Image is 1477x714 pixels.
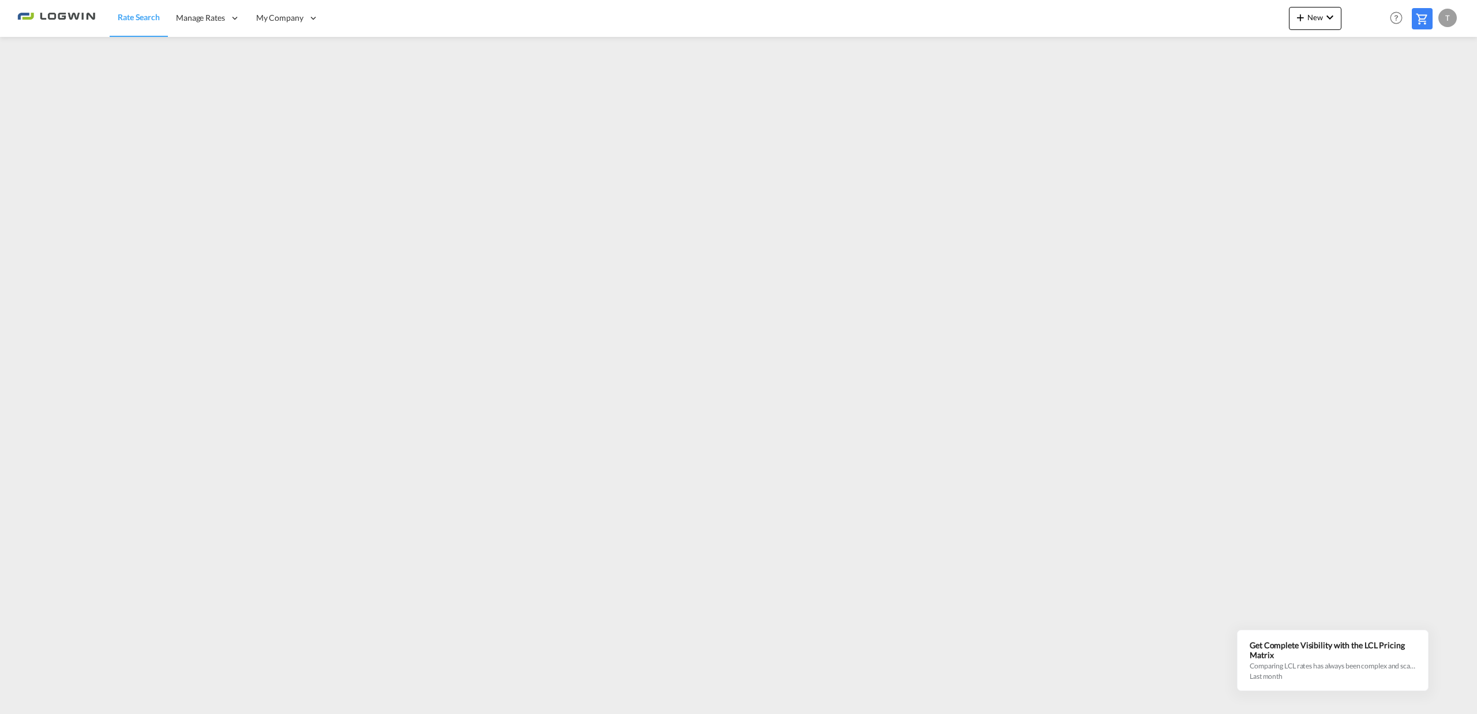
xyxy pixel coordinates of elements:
button: icon-plus 400-fgNewicon-chevron-down [1289,7,1341,30]
img: 2761ae10d95411efa20a1f5e0282d2d7.png [17,5,95,31]
span: Help [1386,8,1406,28]
span: My Company [256,12,303,24]
md-icon: icon-plus 400-fg [1294,10,1307,24]
div: T [1438,9,1457,27]
span: Rate Search [118,12,160,22]
span: Manage Rates [176,12,225,24]
md-icon: icon-chevron-down [1323,10,1337,24]
span: New [1294,13,1337,22]
div: Help [1386,8,1412,29]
